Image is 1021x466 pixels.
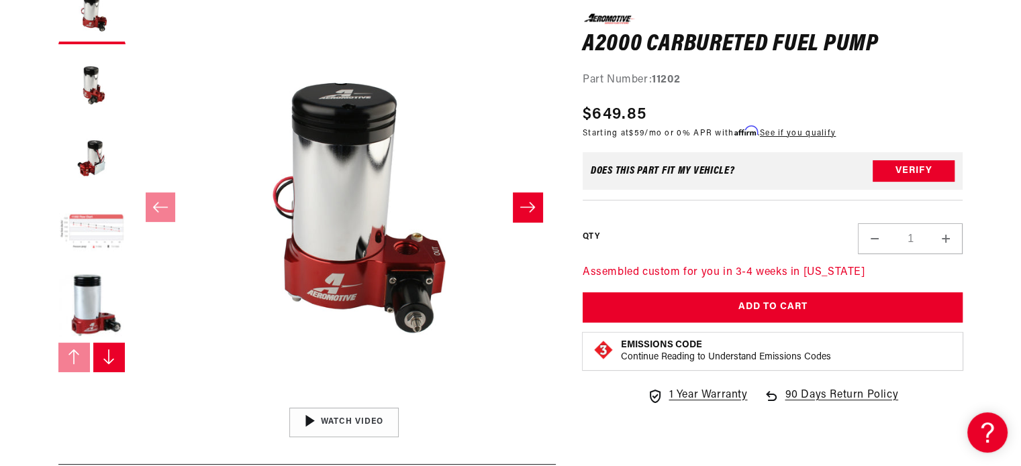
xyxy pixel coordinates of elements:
[583,292,963,323] button: Add to Cart
[58,343,91,372] button: Slide left
[669,386,747,404] span: 1 Year Warranty
[58,272,126,339] button: Load image 5 in gallery view
[58,51,126,118] button: Load image 2 in gallery view
[583,264,963,282] p: Assembled custom for you in 3-4 weeks in [US_STATE]
[785,386,898,417] span: 90 Days Return Policy
[58,198,126,266] button: Load image 4 in gallery view
[513,192,542,222] button: Slide right
[583,72,963,89] div: Part Number:
[621,351,831,363] p: Continue Reading to Understand Emissions Codes
[760,129,836,137] a: See if you qualify - Learn more about Affirm Financing (opens in modal)
[593,339,614,360] img: Emissions code
[591,166,735,176] div: Does This part fit My vehicle?
[621,339,702,349] strong: Emissions Code
[93,343,126,372] button: Slide right
[583,34,963,55] h1: A2000 Carbureted Fuel Pump
[629,129,644,137] span: $59
[873,160,955,182] button: Verify
[583,102,646,126] span: $649.85
[763,386,898,417] a: 90 Days Return Policy
[621,339,831,363] button: Emissions CodeContinue Reading to Understand Emissions Codes
[652,74,680,85] strong: 11202
[58,125,126,192] button: Load image 3 in gallery view
[583,231,599,243] label: QTY
[583,126,836,139] p: Starting at /mo or 0% APR with .
[647,386,747,404] a: 1 Year Warranty
[734,125,758,135] span: Affirm
[146,192,175,222] button: Slide left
